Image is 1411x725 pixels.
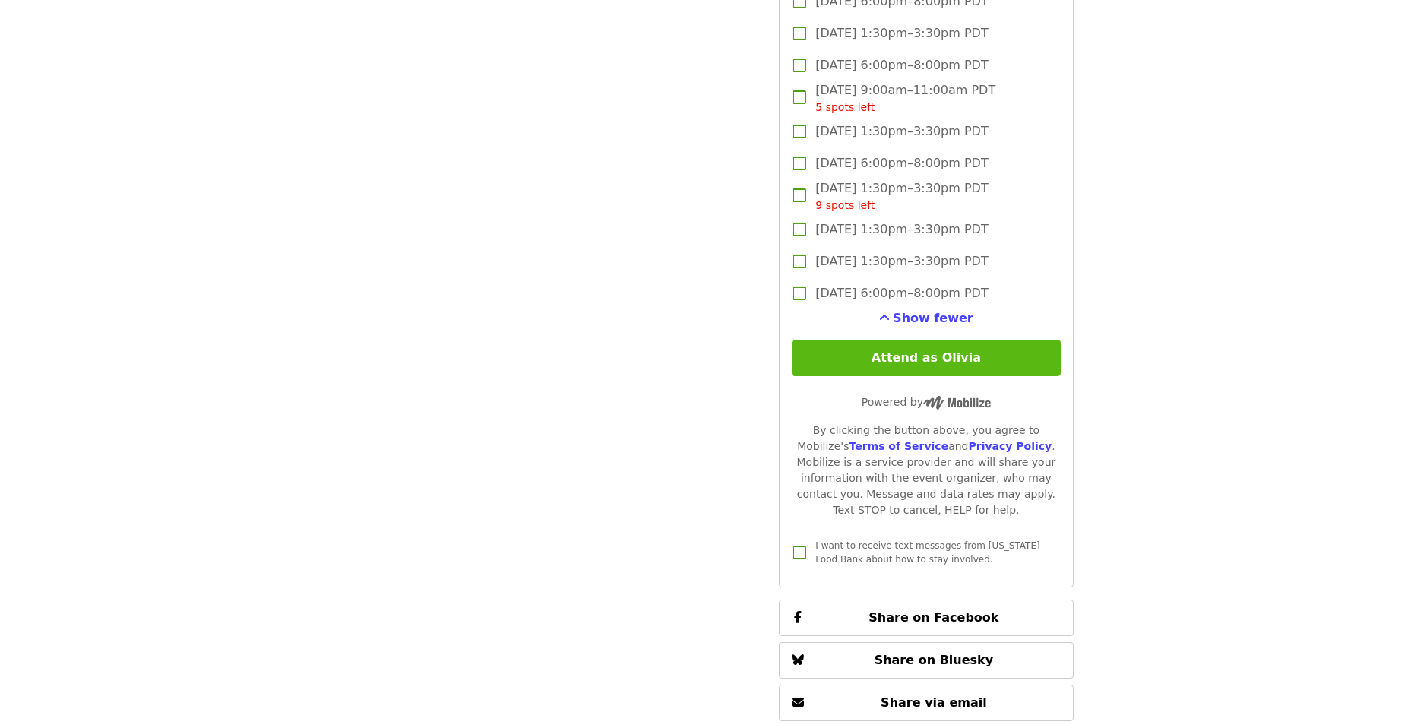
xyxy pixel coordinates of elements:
[815,199,875,211] span: 9 spots left
[923,396,991,410] img: Powered by Mobilize
[792,340,1060,376] button: Attend as Olivia
[815,284,988,302] span: [DATE] 6:00pm–8:00pm PDT
[815,540,1039,565] span: I want to receive text messages from [US_STATE] Food Bank about how to stay involved.
[815,122,988,141] span: [DATE] 1:30pm–3:30pm PDT
[868,610,998,625] span: Share on Facebook
[893,311,973,325] span: Show fewer
[815,56,988,74] span: [DATE] 6:00pm–8:00pm PDT
[815,81,995,116] span: [DATE] 9:00am–11:00am PDT
[815,179,988,214] span: [DATE] 1:30pm–3:30pm PDT
[779,600,1073,636] button: Share on Facebook
[849,440,948,452] a: Terms of Service
[968,440,1052,452] a: Privacy Policy
[815,252,988,271] span: [DATE] 1:30pm–3:30pm PDT
[815,101,875,113] span: 5 spots left
[881,695,987,710] span: Share via email
[862,396,991,408] span: Powered by
[792,423,1060,518] div: By clicking the button above, you agree to Mobilize's and . Mobilize is a service provider and wi...
[815,220,988,239] span: [DATE] 1:30pm–3:30pm PDT
[779,642,1073,679] button: Share on Bluesky
[875,653,994,667] span: Share on Bluesky
[779,685,1073,721] button: Share via email
[815,154,988,173] span: [DATE] 6:00pm–8:00pm PDT
[879,309,973,328] button: See more timeslots
[815,24,988,43] span: [DATE] 1:30pm–3:30pm PDT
